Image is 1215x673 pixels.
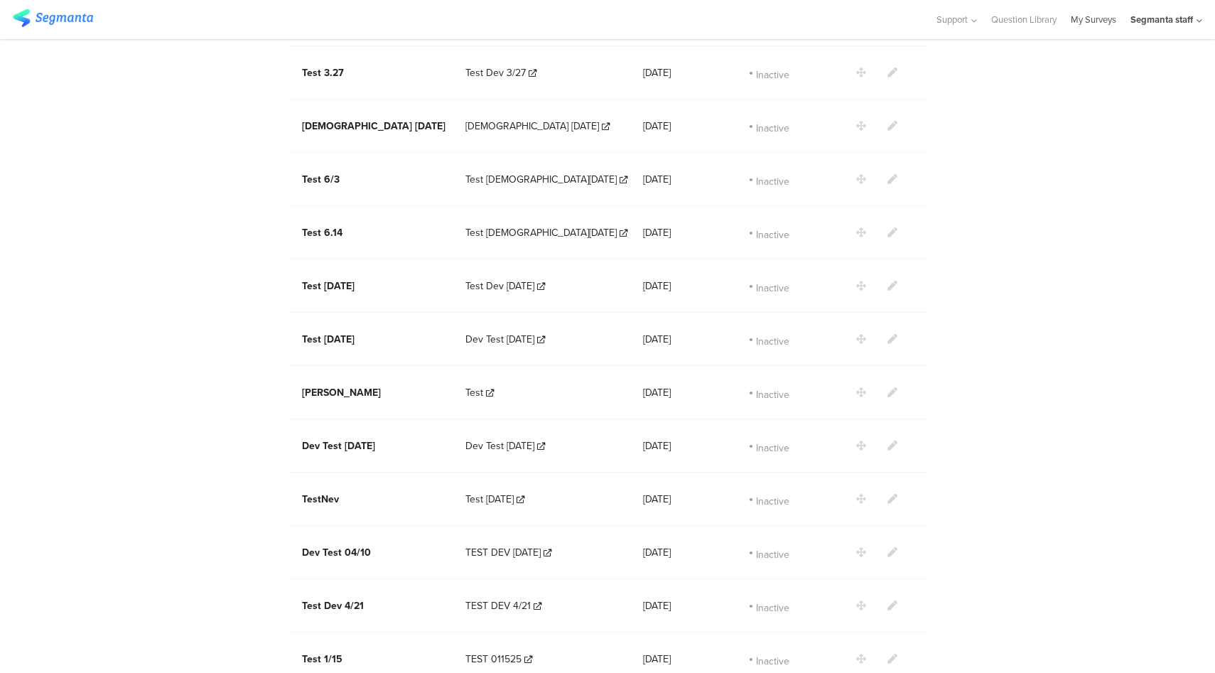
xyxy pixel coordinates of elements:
[302,172,340,187] span: Test 6/3
[643,545,671,560] span: [DATE]
[465,172,617,187] span: Test [DEMOGRAPHIC_DATA][DATE]
[465,65,526,80] span: Test Dev 3/27
[302,385,381,400] span: [PERSON_NAME]
[465,65,536,80] a: Test Dev 3/27
[302,65,344,80] span: Test 3.27
[13,9,93,27] img: segmanta logo
[936,13,968,26] span: Support
[643,385,671,400] span: [DATE]
[643,172,671,187] span: [DATE]
[465,225,627,240] a: Test [DEMOGRAPHIC_DATA][DATE]
[465,598,531,613] span: TEST DEV 4/21
[465,332,545,347] a: Dev Test [DATE]
[465,385,483,400] span: Test
[756,654,789,665] span: Inactive
[302,438,375,453] span: Dev Test [DATE]
[756,441,789,452] span: Inactive
[465,332,534,347] span: Dev Test [DATE]
[643,332,671,347] span: [DATE]
[302,225,342,240] span: Test 6.14
[302,332,355,347] span: Test [DATE]
[302,279,355,294] span: Test [DATE]
[465,652,522,667] span: TEST 011525
[465,385,494,400] a: Test
[465,279,534,294] span: Test Dev [DATE]
[302,545,371,560] span: Dev Test 04/10
[465,119,610,134] a: [DEMOGRAPHIC_DATA] [DATE]
[643,492,671,507] span: [DATE]
[465,279,545,294] a: Test Dev [DATE]
[465,172,627,187] a: Test [DEMOGRAPHIC_DATA][DATE]
[643,119,671,134] span: [DATE]
[756,174,789,185] span: Inactive
[643,652,671,667] span: [DATE]
[302,652,342,667] span: Test 1/15
[465,492,524,507] a: Test [DATE]
[465,545,551,560] a: TEST DEV [DATE]
[465,119,599,134] span: [DEMOGRAPHIC_DATA] [DATE]
[756,281,789,292] span: Inactive
[643,279,671,294] span: [DATE]
[756,121,789,132] span: Inactive
[756,227,789,239] span: Inactive
[756,601,789,612] span: Inactive
[756,494,789,505] span: Inactive
[465,225,617,240] span: Test [DEMOGRAPHIC_DATA][DATE]
[465,545,541,560] span: TEST DEV [DATE]
[756,68,789,79] span: Inactive
[302,119,445,134] span: [DEMOGRAPHIC_DATA] [DATE]
[756,547,789,559] span: Inactive
[643,598,671,613] span: [DATE]
[756,334,789,345] span: Inactive
[465,492,514,507] span: Test [DATE]
[302,598,364,613] span: Test Dev 4/21
[643,65,671,80] span: [DATE]
[1130,13,1193,26] div: Segmanta staff
[643,225,671,240] span: [DATE]
[465,598,541,613] a: TEST DEV 4/21
[465,438,534,453] span: Dev Test [DATE]
[465,438,545,453] a: Dev Test [DATE]
[643,438,671,453] span: [DATE]
[302,492,339,507] span: TestNev
[465,652,532,667] a: TEST 011525
[756,387,789,399] span: Inactive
